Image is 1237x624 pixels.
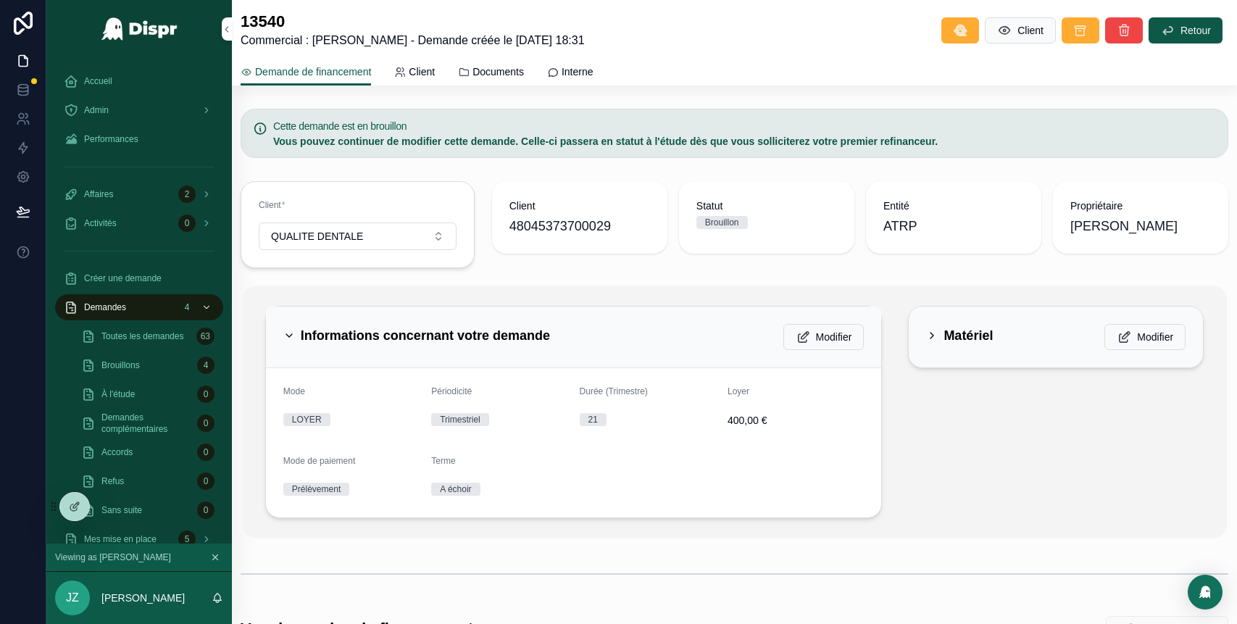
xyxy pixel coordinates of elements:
[101,359,140,371] span: Brouillons
[101,475,124,487] span: Refus
[197,502,215,519] div: 0
[178,186,196,203] div: 2
[883,216,917,236] span: ATRP
[101,388,135,400] span: À l'étude
[178,215,196,232] div: 0
[580,386,648,396] span: Durée (Trimestre)
[197,415,215,432] div: 0
[816,330,852,344] span: Modifier
[101,330,183,342] span: Toutes les demandes
[409,65,435,79] span: Client
[196,328,215,345] div: 63
[46,58,232,544] div: scrollable content
[84,104,109,116] span: Admin
[562,65,593,79] span: Interne
[728,413,864,428] span: 400,00 €
[259,200,281,210] span: Client
[1070,216,1178,236] span: [PERSON_NAME]
[944,324,993,347] h2: Matériel
[705,216,739,229] div: Brouillon
[283,456,355,466] span: Mode de paiement
[547,59,593,88] a: Interne
[178,531,196,548] div: 5
[55,181,223,207] a: Affaires2
[509,216,650,236] span: 48045373700029
[292,413,322,426] div: LOYER
[588,413,598,426] div: 21
[241,12,585,32] h1: 13540
[84,217,117,229] span: Activités
[431,386,472,396] span: Périodicité
[1180,23,1211,38] span: Retour
[394,59,435,88] a: Client
[84,301,126,313] span: Demandes
[55,265,223,291] a: Créer une demande
[84,533,157,545] span: Mes mise en place
[271,229,363,244] span: QUALITE DENTALE
[197,357,215,374] div: 4
[1017,23,1044,38] span: Client
[72,410,223,436] a: Demandes complémentaires0
[101,504,142,516] span: Sans suite
[696,199,837,213] span: Statut
[292,483,341,496] div: Prélèvement
[84,273,162,284] span: Créer une demande
[283,386,305,396] span: Mode
[84,133,138,145] span: Performances
[440,483,471,496] div: A échoir
[509,199,650,213] span: Client
[301,324,550,347] h2: Informations concernant votre demande
[458,59,524,88] a: Documents
[259,222,457,250] button: Select Button
[101,591,185,605] p: [PERSON_NAME]
[431,456,455,466] span: Terme
[241,32,585,49] span: Commercial : [PERSON_NAME] - Demande créée le [DATE] 18:31
[273,121,1216,131] h5: Cette demande est en brouillon
[55,294,223,320] a: Demandes4
[783,324,865,350] button: Modifier
[197,386,215,403] div: 0
[178,299,196,316] div: 4
[101,17,178,41] img: App logo
[273,136,938,147] strong: Vous pouvez continuer de modifier cette demande. Celle-ci passera en statut à l'étude dès que vou...
[72,439,223,465] a: Accords0
[55,210,223,236] a: Activités0
[472,65,524,79] span: Documents
[1149,17,1223,43] button: Retour
[84,75,112,87] span: Accueil
[84,188,113,200] span: Affaires
[197,444,215,461] div: 0
[440,413,480,426] div: Trimestriel
[883,199,1024,213] span: Entité
[241,59,371,86] a: Demande de financement
[101,446,133,458] span: Accords
[728,386,749,396] span: Loyer
[72,323,223,349] a: Toutes les demandes63
[1104,324,1186,350] button: Modifier
[55,68,223,94] a: Accueil
[55,97,223,123] a: Admin
[255,65,371,79] span: Demande de financement
[72,381,223,407] a: À l'étude0
[1188,575,1223,610] div: Open Intercom Messenger
[55,526,223,552] a: Mes mise en place5
[66,589,79,607] span: JZ
[55,552,171,563] span: Viewing as [PERSON_NAME]
[72,352,223,378] a: Brouillons4
[1070,199,1211,213] span: Propriétaire
[1137,330,1173,344] span: Modifier
[55,126,223,152] a: Performances
[197,473,215,490] div: 0
[72,468,223,494] a: Refus0
[101,412,191,435] span: Demandes complémentaires
[273,134,1216,149] div: **Vous pouvez continuer de modifier cette demande. Celle-ci passera en statut à l'étude dès que v...
[985,17,1056,43] button: Client
[72,497,223,523] a: Sans suite0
